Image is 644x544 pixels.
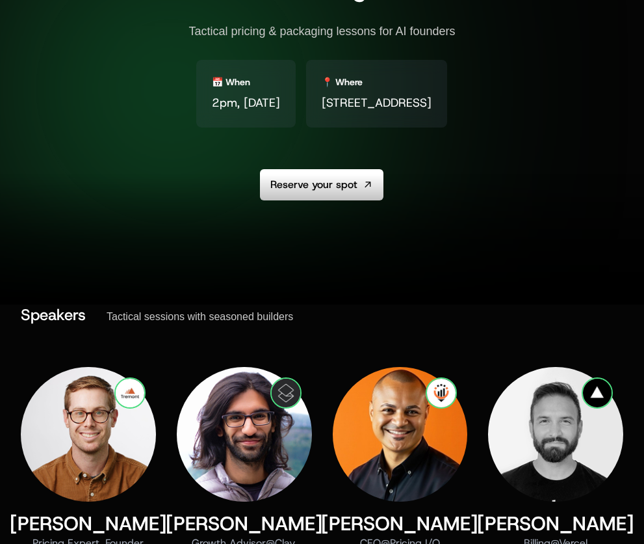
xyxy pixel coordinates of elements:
[260,169,383,200] a: Reserve your spot
[426,377,457,409] img: Pricing I/O
[321,512,478,536] div: [PERSON_NAME]
[582,377,613,409] img: Vercel
[21,305,86,325] span: Speakers
[166,512,323,536] div: [PERSON_NAME]
[10,512,167,536] div: [PERSON_NAME]
[114,377,146,409] img: Growth Unhinged and Tremont VC
[107,310,293,323] div: Tactical sessions with seasoned builders
[177,367,312,502] img: Gaurav Vohra
[270,377,302,409] img: Clay, Superhuman, GPT Zero & more
[21,367,156,502] img: Kyle Poyar
[212,94,280,112] span: 2pm, [DATE]
[188,24,455,39] div: Tactical pricing & packaging lessons for AI founders
[322,75,363,88] div: 📍 Where
[322,94,431,112] span: [STREET_ADDRESS]
[212,75,250,88] div: 📅 When
[333,367,468,502] img: Marcos Rivera
[477,512,634,536] div: [PERSON_NAME]
[488,367,623,502] img: Shar Dara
